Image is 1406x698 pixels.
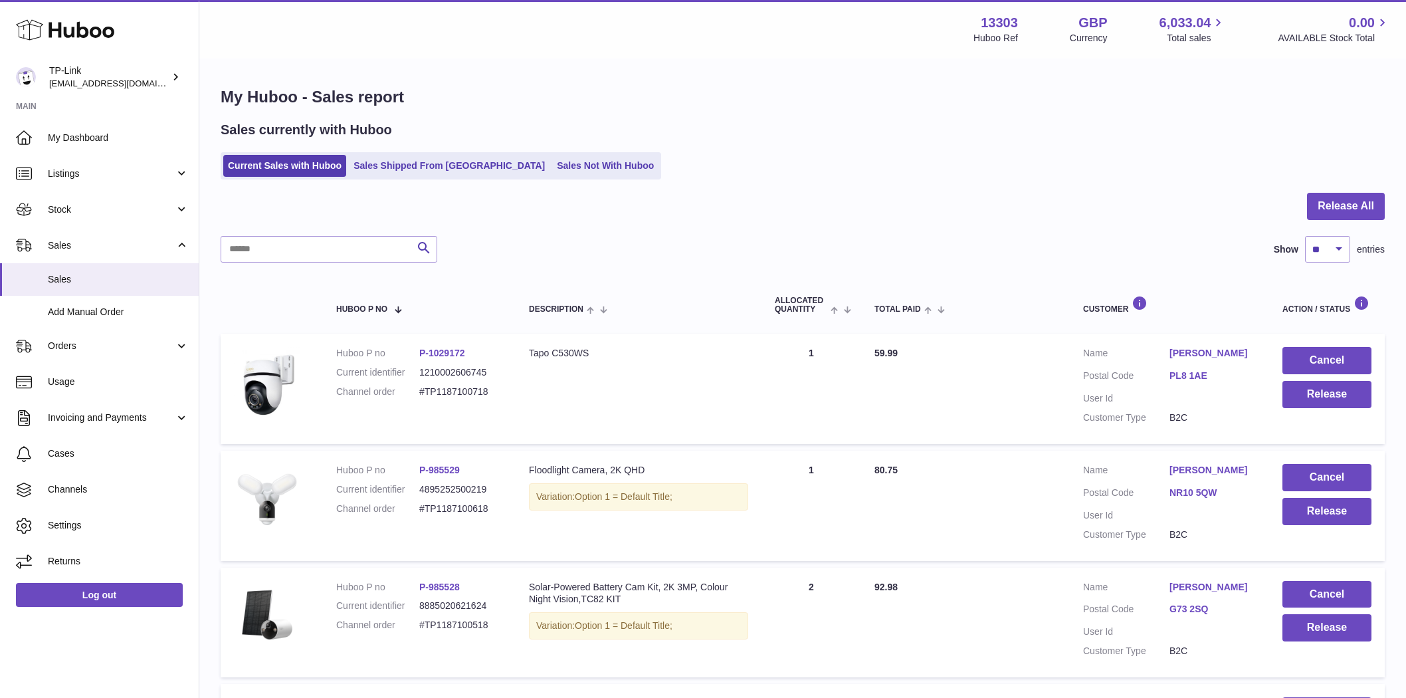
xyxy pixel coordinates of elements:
span: Sales [48,239,175,252]
div: TP-Link [49,64,169,90]
dd: 8885020621624 [419,600,502,612]
button: Release [1282,381,1371,408]
span: Add Manual Order [48,306,189,318]
dt: Channel order [336,386,419,398]
dt: Huboo P no [336,464,419,477]
span: Option 1 = Default Title; [575,491,672,502]
dd: 1210002606745 [419,366,502,379]
a: Sales Not With Huboo [552,155,658,177]
a: [PERSON_NAME] [1169,347,1256,360]
td: 2 [761,568,861,678]
div: Solar-Powered Battery Cam Kit, 2K 3MP, Colour Night Vision,TC82 KIT [529,581,748,606]
dt: Postal Code [1083,370,1169,386]
td: 1 [761,451,861,561]
dd: #TP1187100618 [419,503,502,515]
span: AVAILABLE Stock Total [1278,32,1390,45]
a: [PERSON_NAME] [1169,464,1256,477]
dt: Huboo P no [336,347,419,360]
button: Cancel [1282,581,1371,608]
dd: #TP1187100518 [419,619,502,632]
span: [EMAIL_ADDRESS][DOMAIN_NAME] [49,78,195,88]
strong: GBP [1078,14,1107,32]
span: Option 1 = Default Title; [575,620,672,631]
a: P-1029172 [419,348,465,358]
span: Total paid [874,305,921,314]
a: P-985529 [419,465,460,475]
dt: User Id [1083,392,1169,405]
span: 0.00 [1349,14,1375,32]
dd: B2C [1169,645,1256,657]
span: Sales [48,273,189,286]
dt: User Id [1083,509,1169,522]
dt: Channel order [336,619,419,632]
dt: Customer Type [1083,411,1169,424]
img: internalAdmin-13303@internal.huboo.com [16,67,36,87]
a: 6,033.04 Total sales [1159,14,1227,45]
dt: Current identifier [336,600,419,612]
span: My Dashboard [48,132,189,144]
div: Variation: [529,612,748,640]
a: NR10 5QW [1169,487,1256,499]
span: Channels [48,483,189,496]
button: Release [1282,498,1371,525]
img: Tapo_C720_EU_US_1.0_overview_01_large_20240110093946q.jpg [234,464,300,530]
button: Cancel [1282,347,1371,374]
button: Cancel [1282,464,1371,491]
span: ALLOCATED Quantity [775,296,827,314]
span: Returns [48,555,189,568]
span: Listings [48,168,175,180]
span: 6,033.04 [1159,14,1211,32]
a: G73 2SQ [1169,603,1256,616]
span: Usage [48,376,189,388]
td: 1 [761,334,861,444]
label: Show [1274,243,1298,256]
div: Customer [1083,296,1256,314]
span: 92.98 [874,582,898,592]
div: Floodlight Camera, 2K QHD [529,464,748,477]
button: Release [1282,614,1371,641]
span: Invoicing and Payments [48,411,175,424]
span: Orders [48,340,175,352]
h1: My Huboo - Sales report [221,86,1385,108]
dd: B2C [1169,411,1256,424]
span: 59.99 [874,348,898,358]
div: Variation: [529,483,748,511]
a: [PERSON_NAME] [1169,581,1256,594]
dt: Name [1083,581,1169,597]
dt: Name [1083,347,1169,363]
dt: Postal Code [1083,487,1169,503]
dt: Current identifier [336,366,419,379]
h2: Sales currently with Huboo [221,121,392,139]
a: Current Sales with Huboo [223,155,346,177]
a: 0.00 AVAILABLE Stock Total [1278,14,1390,45]
span: Stock [48,203,175,216]
a: Sales Shipped From [GEOGRAPHIC_DATA] [349,155,550,177]
span: Description [529,305,583,314]
dd: 4895252500219 [419,483,502,496]
img: 1-pack_large_20240328085758e.png [234,581,300,647]
span: Huboo P no [336,305,387,314]
dd: B2C [1169,528,1256,541]
dt: Huboo P no [336,581,419,594]
dt: Customer Type [1083,645,1169,657]
div: Action / Status [1282,296,1371,314]
span: entries [1357,243,1385,256]
div: Huboo Ref [973,32,1018,45]
span: Total sales [1167,32,1226,45]
dt: User Id [1083,626,1169,638]
strong: 13303 [981,14,1018,32]
dt: Channel order [336,503,419,515]
img: 133031744299961.jpg [234,347,300,419]
a: P-985528 [419,582,460,592]
dt: Postal Code [1083,603,1169,619]
dt: Customer Type [1083,528,1169,541]
div: Currency [1070,32,1108,45]
span: Cases [48,447,189,460]
dt: Name [1083,464,1169,480]
div: Tapo C530WS [529,347,748,360]
span: 80.75 [874,465,898,475]
a: PL8 1AE [1169,370,1256,382]
dt: Current identifier [336,483,419,496]
button: Release All [1307,193,1385,220]
a: Log out [16,583,183,607]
